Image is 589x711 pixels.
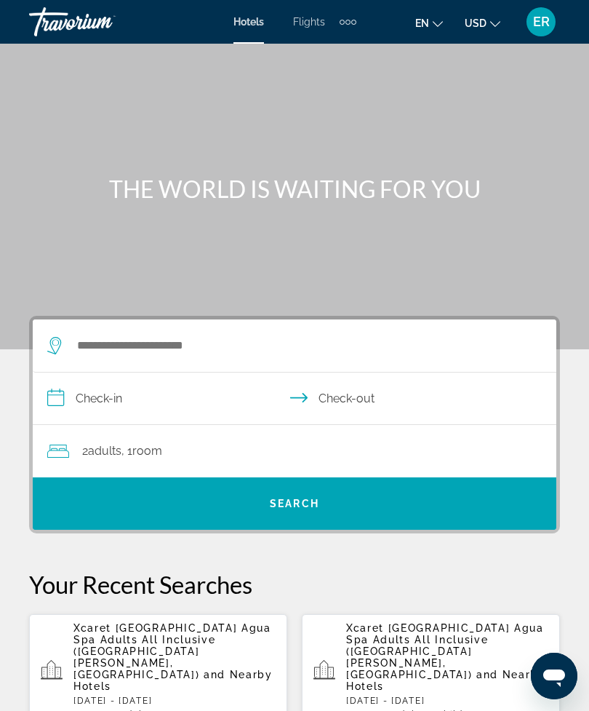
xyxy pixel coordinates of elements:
[346,622,544,680] span: Xcaret [GEOGRAPHIC_DATA] Agua Spa Adults All Inclusive ([GEOGRAPHIC_DATA][PERSON_NAME], [GEOGRAPH...
[233,16,264,28] a: Hotels
[465,12,500,33] button: Change currency
[33,477,556,530] button: Search
[33,319,556,530] div: Search widget
[415,17,429,29] span: en
[531,653,577,699] iframe: Button to launch messaging window
[29,570,560,599] p: Your Recent Searches
[340,10,356,33] button: Extra navigation items
[293,16,325,28] a: Flights
[73,669,273,692] span: and Nearby Hotels
[33,373,556,425] button: Check in and out dates
[132,444,162,458] span: Room
[29,3,175,41] a: Travorium
[522,7,560,37] button: User Menu
[82,441,121,461] span: 2
[465,17,486,29] span: USD
[346,669,545,692] span: and Nearby Hotels
[29,175,560,204] h1: THE WORLD IS WAITING FOR YOU
[73,622,271,680] span: Xcaret [GEOGRAPHIC_DATA] Agua Spa Adults All Inclusive ([GEOGRAPHIC_DATA][PERSON_NAME], [GEOGRAPH...
[346,696,548,706] p: [DATE] - [DATE]
[270,498,319,509] span: Search
[33,425,556,477] button: Travelers: 2 adults, 0 children
[88,444,121,458] span: Adults
[121,441,162,461] span: , 1
[533,15,550,29] span: ER
[73,696,276,706] p: [DATE] - [DATE]
[415,12,443,33] button: Change language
